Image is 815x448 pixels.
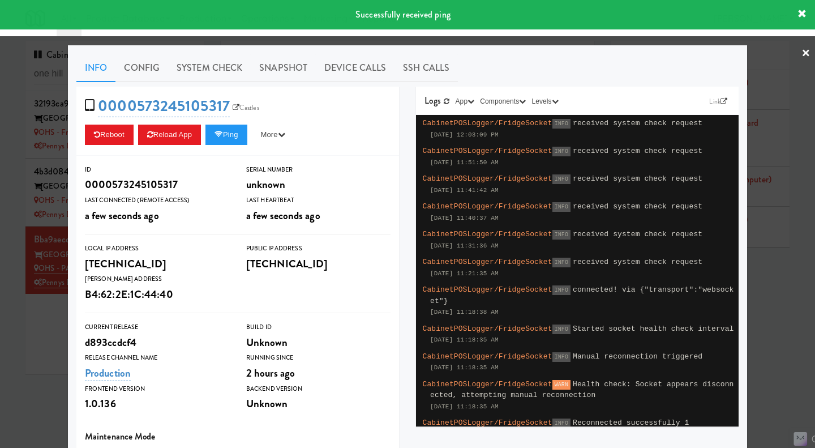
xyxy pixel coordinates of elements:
[552,380,570,390] span: WARN
[246,322,391,333] div: Build Id
[430,187,499,194] span: [DATE] 11:41:42 AM
[706,96,730,107] a: Link
[246,254,391,274] div: [TECHNICAL_ID]
[423,352,552,361] span: CabinetPOSLogger/FridgeSocket
[552,285,570,295] span: INFO
[251,54,316,82] a: Snapshot
[246,175,391,194] div: unknown
[85,254,229,274] div: [TECHNICAL_ID]
[205,125,247,145] button: Ping
[423,419,552,427] span: CabinetPOSLogger/FridgeSocket
[573,230,702,238] span: received system check request
[115,54,168,82] a: Config
[552,419,570,428] span: INFO
[85,383,229,395] div: Frontend Version
[423,325,552,333] span: CabinetPOSLogger/FridgeSocket
[355,8,451,21] span: Successfully received ping
[85,175,229,194] div: 0000573245105317
[430,285,734,305] span: connected! via {"transport":"websocket"}
[85,352,229,364] div: Release Channel Name
[430,336,499,343] span: [DATE] 11:18:35 AM
[168,54,251,82] a: System Check
[85,394,229,413] div: 1.0.136
[423,174,552,183] span: CabinetPOSLogger/FridgeSocket
[246,383,391,395] div: Backend Version
[573,325,733,333] span: Started socket health check interval
[430,215,499,221] span: [DATE] 11:40:37 AM
[85,322,229,333] div: Current Release
[430,380,734,400] span: Health check: Socket appears disconnected, attempting manual reconnection
[552,352,570,362] span: INFO
[552,147,570,156] span: INFO
[552,174,570,184] span: INFO
[430,242,499,249] span: [DATE] 11:31:36 AM
[552,325,570,334] span: INFO
[573,419,689,427] span: Reconnected successfully 1
[801,36,810,71] a: ×
[552,258,570,267] span: INFO
[573,147,702,155] span: received system check request
[552,202,570,212] span: INFO
[85,208,159,223] span: a few seconds ago
[573,202,702,211] span: received system check request
[246,164,391,176] div: Serial Number
[423,285,552,294] span: CabinetPOSLogger/FridgeSocket
[85,333,229,352] div: d893ccdcf4
[430,159,499,166] span: [DATE] 11:51:50 AM
[85,365,131,381] a: Production
[424,94,441,107] span: Logs
[477,96,529,107] button: Components
[529,96,561,107] button: Levels
[98,95,230,117] a: 0000573245105317
[430,364,499,371] span: [DATE] 11:18:35 AM
[246,394,391,413] div: Unknown
[85,164,229,176] div: ID
[316,54,394,82] a: Device Calls
[76,54,115,82] a: Info
[430,309,499,315] span: [DATE] 11:18:38 AM
[230,102,262,113] a: Castles
[85,195,229,206] div: Last Connected (Remote Access)
[423,147,552,155] span: CabinetPOSLogger/FridgeSocket
[423,202,552,211] span: CabinetPOSLogger/FridgeSocket
[552,119,570,129] span: INFO
[85,274,229,285] div: [PERSON_NAME] Address
[85,285,229,304] div: B4:62:2E:1C:44:40
[252,125,294,145] button: More
[423,119,552,127] span: CabinetPOSLogger/FridgeSocket
[85,430,156,443] span: Maintenance Mode
[138,125,201,145] button: Reload App
[423,258,552,266] span: CabinetPOSLogger/FridgeSocket
[573,352,702,361] span: Manual reconnection triggered
[394,54,458,82] a: SSH Calls
[246,243,391,254] div: Public IP Address
[246,333,391,352] div: Unknown
[246,195,391,206] div: Last Heartbeat
[246,365,295,381] span: 2 hours ago
[430,403,499,410] span: [DATE] 11:18:35 AM
[552,230,570,240] span: INFO
[453,96,478,107] button: App
[246,208,320,223] span: a few seconds ago
[573,258,702,266] span: received system check request
[573,174,702,183] span: received system check request
[423,380,552,389] span: CabinetPOSLogger/FridgeSocket
[246,352,391,364] div: Running Since
[423,230,552,238] span: CabinetPOSLogger/FridgeSocket
[85,125,134,145] button: Reboot
[85,243,229,254] div: Local IP Address
[430,270,499,277] span: [DATE] 11:21:35 AM
[430,131,499,138] span: [DATE] 12:03:09 PM
[573,119,702,127] span: received system check request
